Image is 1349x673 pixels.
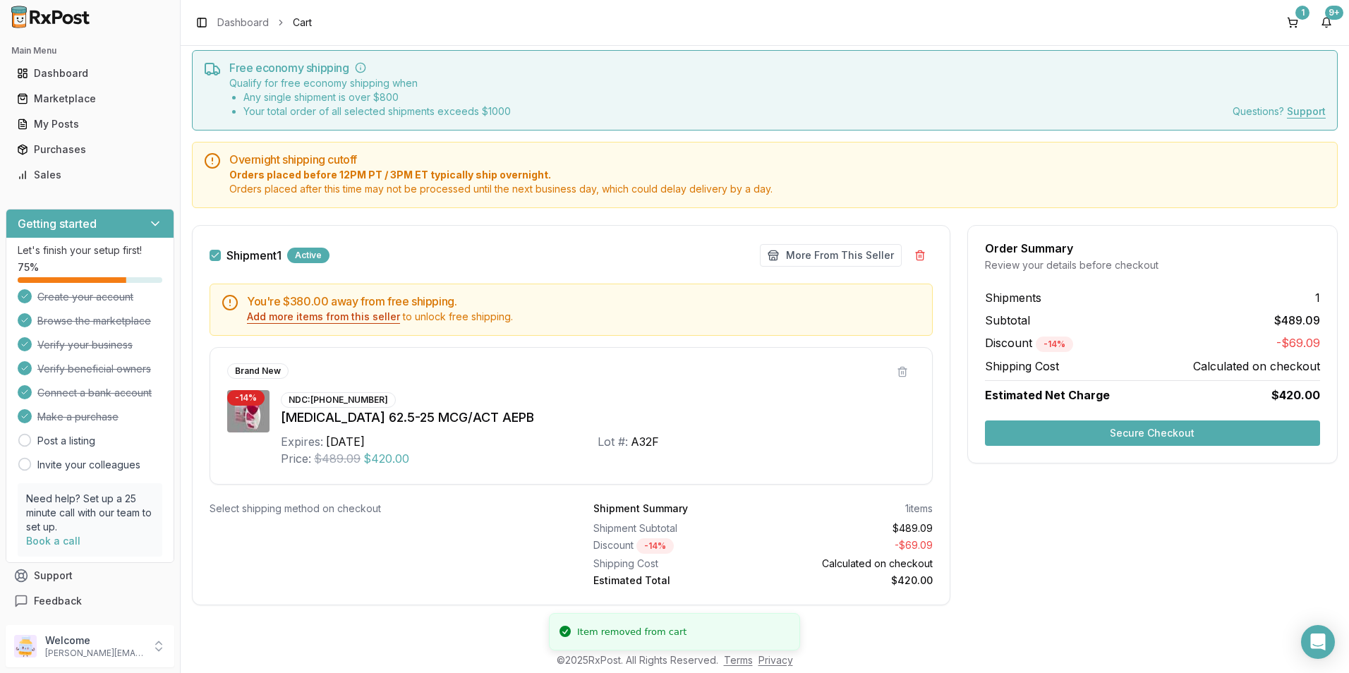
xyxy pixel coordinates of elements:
[768,521,932,535] div: $489.09
[293,16,312,30] span: Cart
[37,386,152,400] span: Connect a bank account
[1193,358,1320,375] span: Calculated on checkout
[985,289,1041,306] span: Shipments
[760,244,902,267] button: More From This Seller
[243,104,511,119] li: Your total order of all selected shipments exceeds $ 1000
[593,521,757,535] div: Shipment Subtotal
[6,113,174,135] button: My Posts
[281,392,396,408] div: NDC: [PHONE_NUMBER]
[985,388,1110,402] span: Estimated Net Charge
[227,363,289,379] div: Brand New
[631,433,659,450] div: A32F
[37,410,119,424] span: Make a purchase
[247,310,400,324] button: Add more items from this seller
[281,408,915,428] div: [MEDICAL_DATA] 62.5-25 MCG/ACT AEPB
[229,62,1326,73] h5: Free economy shipping
[985,420,1320,446] button: Secure Checkout
[1271,387,1320,404] span: $420.00
[1315,289,1320,306] span: 1
[985,336,1073,350] span: Discount
[1276,334,1320,352] span: -$69.09
[18,215,97,232] h3: Getting started
[593,574,757,588] div: Estimated Total
[34,594,82,608] span: Feedback
[905,502,933,516] div: 1 items
[229,168,1326,182] span: Orders placed before 12PM PT / 3PM ET typically ship overnight.
[247,310,921,324] div: to unlock free shipping.
[217,16,312,30] nav: breadcrumb
[6,6,96,28] img: RxPost Logo
[1295,6,1309,20] div: 1
[226,250,282,261] label: Shipment 1
[37,434,95,448] a: Post a listing
[985,358,1059,375] span: Shipping Cost
[229,182,1326,196] span: Orders placed after this time may not be processed until the next business day, which could delay...
[1036,336,1073,352] div: - 14 %
[287,248,329,263] div: Active
[229,154,1326,165] h5: Overnight shipping cutoff
[37,458,140,472] a: Invite your colleagues
[6,164,174,186] button: Sales
[985,258,1320,272] div: Review your details before checkout
[37,338,133,352] span: Verify your business
[593,557,757,571] div: Shipping Cost
[11,162,169,188] a: Sales
[17,168,163,182] div: Sales
[577,625,686,639] div: Item removed from cart
[17,117,163,131] div: My Posts
[768,557,932,571] div: Calculated on checkout
[26,535,80,547] a: Book a call
[768,574,932,588] div: $420.00
[314,450,361,467] span: $489.09
[37,362,151,376] span: Verify beneficial owners
[768,538,932,554] div: - $69.09
[227,390,270,432] img: Anoro Ellipta 62.5-25 MCG/ACT AEPB
[1233,104,1326,119] div: Questions?
[281,450,311,467] div: Price:
[281,433,323,450] div: Expires:
[210,502,548,516] div: Select shipping method on checkout
[6,563,174,588] button: Support
[598,433,628,450] div: Lot #:
[326,433,365,450] div: [DATE]
[11,111,169,137] a: My Posts
[6,588,174,614] button: Feedback
[243,90,511,104] li: Any single shipment is over $ 800
[26,492,154,534] p: Need help? Set up a 25 minute call with our team to set up.
[11,86,169,111] a: Marketplace
[45,633,143,648] p: Welcome
[17,92,163,106] div: Marketplace
[724,654,753,666] a: Terms
[17,143,163,157] div: Purchases
[363,450,409,467] span: $420.00
[985,312,1030,329] span: Subtotal
[6,62,174,85] button: Dashboard
[229,76,511,119] div: Qualify for free economy shipping when
[37,290,133,304] span: Create your account
[6,87,174,110] button: Marketplace
[985,243,1320,254] div: Order Summary
[247,296,921,307] h5: You're $380.00 away from free shipping.
[17,66,163,80] div: Dashboard
[18,243,162,257] p: Let's finish your setup first!
[593,538,757,554] div: Discount
[227,390,265,406] div: - 14 %
[11,61,169,86] a: Dashboard
[14,635,37,657] img: User avatar
[1274,312,1320,329] span: $489.09
[217,16,269,30] a: Dashboard
[1301,625,1335,659] div: Open Intercom Messenger
[593,502,688,516] div: Shipment Summary
[6,138,174,161] button: Purchases
[758,654,793,666] a: Privacy
[11,137,169,162] a: Purchases
[37,314,151,328] span: Browse the marketplace
[1315,11,1338,34] button: 9+
[45,648,143,659] p: [PERSON_NAME][EMAIL_ADDRESS][DOMAIN_NAME]
[18,260,39,274] span: 75 %
[636,538,674,554] div: - 14 %
[1281,11,1304,34] button: 1
[11,45,169,56] h2: Main Menu
[1325,6,1343,20] div: 9+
